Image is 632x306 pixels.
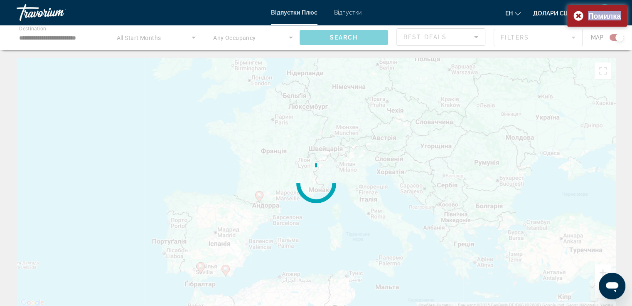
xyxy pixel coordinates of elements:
[505,7,521,19] button: Змінити мову
[533,7,581,19] button: Змінити валюту
[594,4,615,21] button: Меню користувача
[588,11,621,20] font: Помилка
[271,9,317,16] a: Відпустки Плюс
[334,9,361,16] a: Відпустки
[533,10,573,17] font: Долари США
[17,2,100,23] a: Траворіум
[599,273,625,299] iframe: Кнопка для запуску вікна повідомлення
[505,10,513,17] font: ен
